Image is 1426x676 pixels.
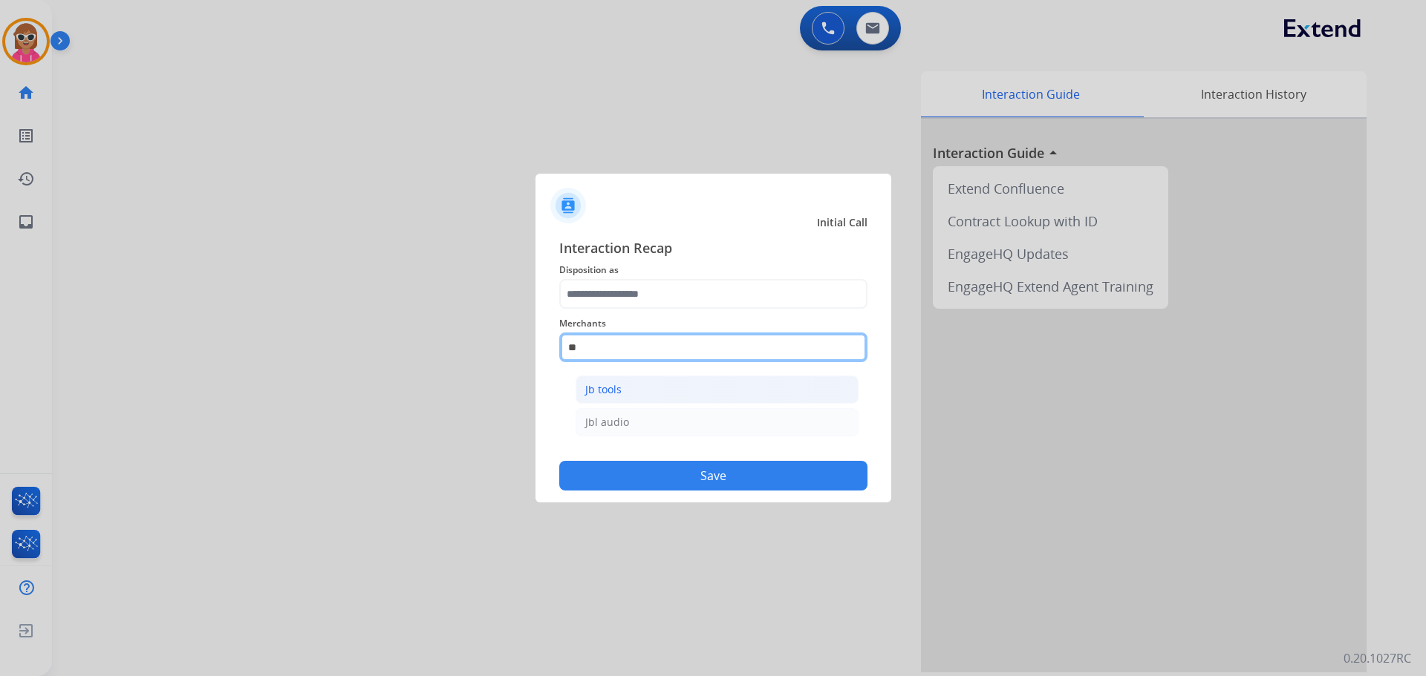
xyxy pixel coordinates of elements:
[585,382,622,397] div: Jb tools
[1344,649,1411,667] p: 0.20.1027RC
[559,237,867,261] span: Interaction Recap
[550,188,586,223] img: contactIcon
[559,461,867,490] button: Save
[559,261,867,279] span: Disposition as
[585,415,629,430] div: Jbl audio
[559,315,867,332] span: Merchants
[817,215,867,230] span: Initial Call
